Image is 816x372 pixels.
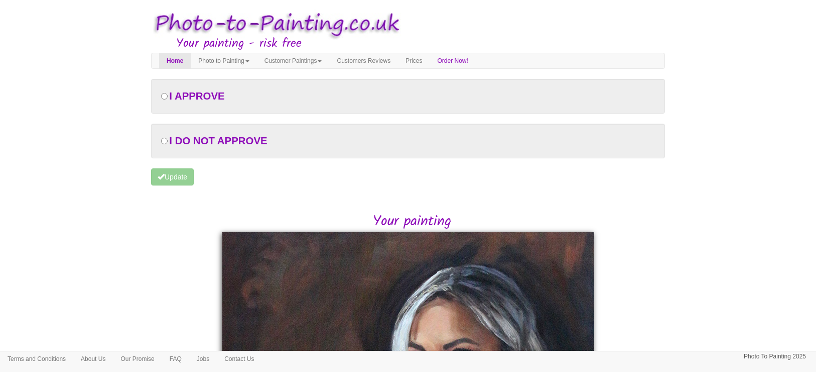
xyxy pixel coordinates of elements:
[189,351,217,366] a: Jobs
[159,214,665,230] h2: Your painting
[430,53,476,68] a: Order Now!
[217,351,261,366] a: Contact Us
[329,53,398,68] a: Customers Reviews
[744,351,806,362] p: Photo To Painting 2025
[257,53,330,68] a: Customer Paintings
[169,135,267,146] span: I DO NOT APPROVE
[159,53,191,68] a: Home
[169,90,224,102] span: I APPROVE
[398,53,430,68] a: Prices
[146,5,403,44] img: Photo to Painting
[191,53,256,68] a: Photo to Painting
[113,351,162,366] a: Our Promise
[176,37,665,50] h3: Your painting - risk free
[73,351,113,366] a: About Us
[162,351,189,366] a: FAQ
